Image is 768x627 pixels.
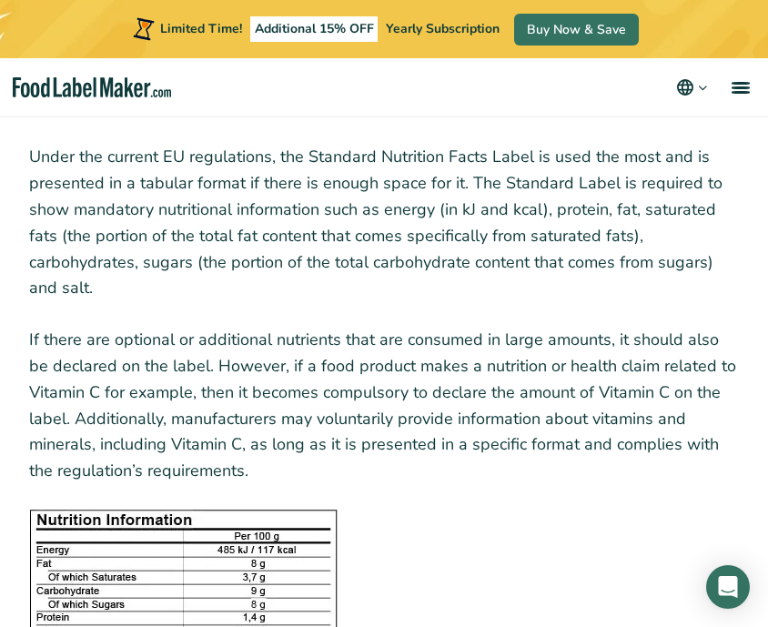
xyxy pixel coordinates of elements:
div: Open Intercom Messenger [706,565,750,609]
a: Buy Now & Save [514,14,639,46]
button: Change language [674,76,710,98]
p: Under the current EU regulations, the Standard Nutrition Facts Label is used the most and is pres... [29,144,739,301]
a: menu [710,58,768,116]
a: Food Label Maker homepage [13,77,171,98]
p: If there are optional or additional nutrients that are consumed in large amounts, it should also ... [29,327,739,484]
span: Additional 15% OFF [250,16,379,42]
span: Limited Time! [160,20,242,37]
span: Yearly Subscription [386,20,500,37]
